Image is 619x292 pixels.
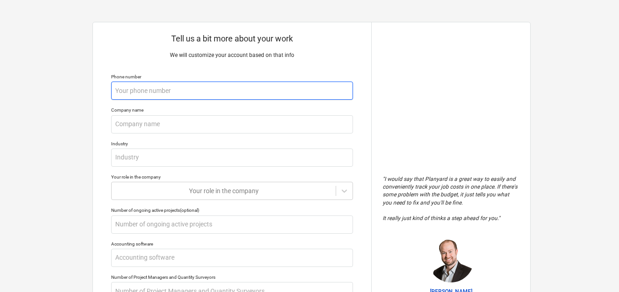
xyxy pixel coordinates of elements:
div: Industry [111,141,353,147]
div: Accounting software [111,241,353,247]
input: Number of ongoing active projects [111,215,353,234]
p: " I would say that Planyard is a great way to easily and conveniently track your job costs in one... [383,175,519,222]
div: Company name [111,107,353,113]
input: Your phone number [111,82,353,100]
p: We will customize your account based on that info [111,51,353,59]
p: Tell us a bit more about your work [111,33,353,44]
img: Jordan Cohen [428,237,474,282]
input: Industry [111,149,353,167]
input: Company name [111,115,353,133]
input: Accounting software [111,249,353,267]
div: Number of ongoing active projects (optional) [111,207,353,213]
div: Your role in the company [111,174,353,180]
div: Number of Project Managers and Quantity Surveyors [111,274,353,280]
div: Phone number [111,74,353,80]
